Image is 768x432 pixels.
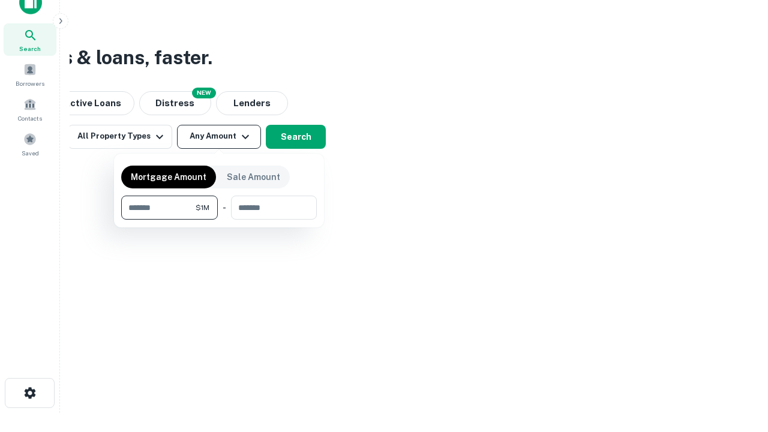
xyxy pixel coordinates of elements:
[708,336,768,394] iframe: Chat Widget
[223,196,226,220] div: -
[196,202,209,213] span: $1M
[131,170,206,184] p: Mortgage Amount
[227,170,280,184] p: Sale Amount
